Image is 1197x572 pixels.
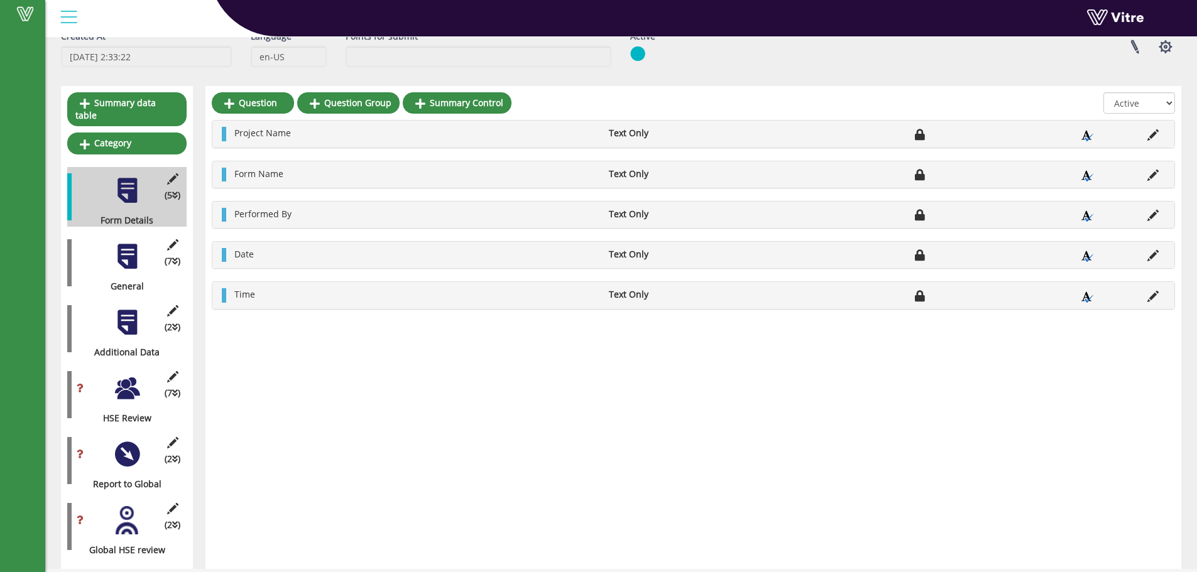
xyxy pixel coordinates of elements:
[234,208,292,220] span: Performed By
[603,208,743,220] li: Text Only
[165,189,180,202] span: (5 )
[67,346,177,359] div: Additional Data
[403,92,511,114] a: Summary Control
[165,255,180,267] span: (7 )
[234,248,254,260] span: Date
[67,132,187,154] a: Category
[67,412,177,424] div: HSE Review
[234,168,283,180] span: Form Name
[67,544,177,556] div: Global HSE review
[297,92,400,114] a: Question Group
[603,127,743,139] li: Text Only
[165,387,180,399] span: (7 )
[67,478,177,490] div: Report to Global
[165,519,180,531] span: (2 )
[234,127,291,139] span: Project Name
[165,321,180,333] span: (2 )
[67,92,187,126] a: Summary data table
[67,214,177,227] div: Form Details
[100,369,145,394] div: Id: 52095 Position: 5
[630,46,645,62] img: yes
[603,248,743,261] li: Text Only
[165,453,180,465] span: (2 )
[603,288,743,301] li: Text Only
[212,92,294,114] a: Question
[603,168,743,180] li: Text Only
[234,288,255,300] span: Time
[67,280,177,293] div: General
